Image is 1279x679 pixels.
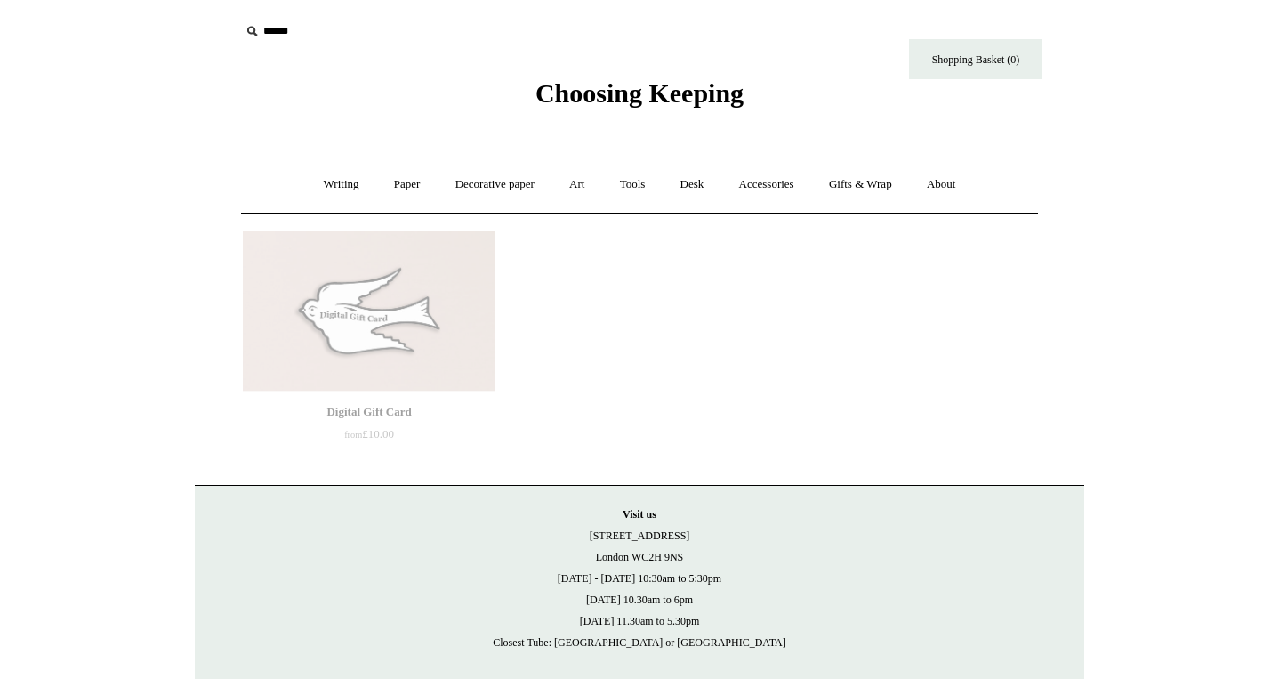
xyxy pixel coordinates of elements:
a: Paper [378,161,437,208]
span: £10.00 [344,427,394,441]
a: Writing [308,161,375,208]
p: [STREET_ADDRESS] London WC2H 9NS [DATE] - [DATE] 10:30am to 5:30pm [DATE] 10.30am to 6pm [DATE] 1... [213,504,1066,653]
a: Gifts & Wrap [813,161,908,208]
strong: Visit us [623,508,656,521]
a: Decorative paper [439,161,551,208]
a: Desk [664,161,720,208]
a: Accessories [723,161,810,208]
a: Choosing Keeping [535,93,744,105]
div: Digital Gift Card [247,401,491,423]
a: Tools [604,161,662,208]
span: Choosing Keeping [535,78,744,108]
a: Digital Gift Card Digital Gift Card [243,231,495,392]
img: Digital Gift Card [243,231,495,392]
span: from [344,430,362,440]
a: Digital Gift Card from£10.00 [243,401,495,474]
a: Shopping Basket (0) [909,39,1042,79]
a: About [911,161,972,208]
a: Art [553,161,600,208]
